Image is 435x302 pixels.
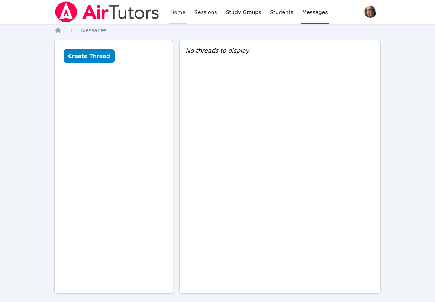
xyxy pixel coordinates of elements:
a: Messages [81,27,107,34]
nav: Breadcrumb [54,27,381,34]
span: Messages [81,27,107,33]
div: No threads to display. [186,46,374,55]
button: Create Thread [64,49,115,63]
span: Messages [302,9,328,16]
img: Air Tutors [54,1,159,22]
